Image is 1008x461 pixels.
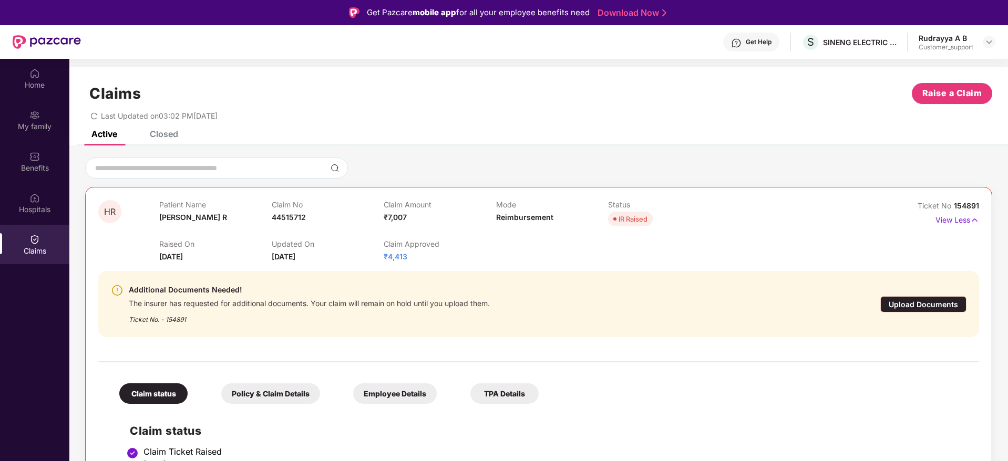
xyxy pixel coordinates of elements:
div: Upload Documents [880,296,966,312]
div: TPA Details [470,383,539,404]
img: svg+xml;base64,PHN2ZyB4bWxucz0iaHR0cDovL3d3dy53My5vcmcvMjAwMC9zdmciIHdpZHRoPSIxNyIgaGVpZ2h0PSIxNy... [970,214,979,226]
p: Claim Approved [384,239,496,248]
div: Rudrayya A B [919,33,973,43]
span: 44515712 [272,213,306,222]
div: Get Help [746,38,772,46]
img: svg+xml;base64,PHN2ZyBpZD0iU2VhcmNoLTMyeDMyIiB4bWxucz0iaHR0cDovL3d3dy53My5vcmcvMjAwMC9zdmciIHdpZH... [331,164,339,172]
h2: Claim status [130,422,969,439]
img: Logo [349,7,359,18]
img: svg+xml;base64,PHN2ZyBpZD0iSG9zcGl0YWxzIiB4bWxucz0iaHR0cDovL3d3dy53My5vcmcvMjAwMC9zdmciIHdpZHRoPS... [29,193,40,203]
span: 154891 [954,201,979,210]
strong: mobile app [413,7,456,17]
div: Closed [150,129,178,139]
span: [PERSON_NAME] R [159,213,227,222]
img: svg+xml;base64,PHN2ZyBpZD0iQ2xhaW0iIHhtbG5zPSJodHRwOi8vd3d3LnczLm9yZy8yMDAwL3N2ZyIgd2lkdGg9IjIwIi... [29,234,40,245]
span: Ticket No [918,201,954,210]
div: Get Pazcare for all your employee benefits need [367,6,590,19]
p: Updated On [272,239,384,248]
span: Reimbursement [496,213,553,222]
span: [DATE] [159,252,183,261]
p: Claim No [272,200,384,209]
img: Stroke [662,7,666,18]
p: Patient Name [159,200,271,209]
img: svg+xml;base64,PHN2ZyB3aWR0aD0iMjAiIGhlaWdodD0iMjAiIHZpZXdCb3g9IjAgMCAyMCAyMCIgZmlsbD0ibm9uZSIgeG... [29,110,40,120]
img: New Pazcare Logo [13,35,81,49]
span: [DATE] [272,252,295,261]
div: Policy & Claim Details [221,383,320,404]
div: Claim Ticket Raised [143,446,969,457]
div: Additional Documents Needed! [129,284,490,296]
button: Raise a Claim [912,83,992,104]
p: Claim Amount [384,200,496,209]
span: redo [90,111,98,120]
div: The insurer has requested for additional documents. Your claim will remain on hold until you uplo... [129,296,490,308]
img: svg+xml;base64,PHN2ZyBpZD0iV2FybmluZ18tXzI0eDI0IiBkYXRhLW5hbWU9Ildhcm5pbmcgLSAyNHgyNCIgeG1sbnM9Im... [111,284,124,297]
span: ₹7,007 [384,213,407,222]
div: IR Raised [619,214,647,224]
a: Download Now [598,7,663,18]
p: View Less [935,212,979,226]
div: Active [91,129,117,139]
p: Mode [496,200,608,209]
div: SINENG ELECTRIC ([GEOGRAPHIC_DATA]) PRIVATE LIMITED [823,37,897,47]
div: Ticket No. - 154891 [129,308,490,324]
p: Raised On [159,239,271,248]
p: Status [608,200,720,209]
img: svg+xml;base64,PHN2ZyBpZD0iQmVuZWZpdHMiIHhtbG5zPSJodHRwOi8vd3d3LnczLm9yZy8yMDAwL3N2ZyIgd2lkdGg9Ij... [29,151,40,162]
img: svg+xml;base64,PHN2ZyBpZD0iRHJvcGRvd24tMzJ4MzIiIHhtbG5zPSJodHRwOi8vd3d3LnczLm9yZy8yMDAwL3N2ZyIgd2... [985,38,993,46]
h1: Claims [89,85,141,102]
span: ₹4,413 [384,252,407,261]
div: Claim status [119,383,188,404]
img: svg+xml;base64,PHN2ZyBpZD0iSGVscC0zMngzMiIgeG1sbnM9Imh0dHA6Ly93d3cudzMub3JnLzIwMDAvc3ZnIiB3aWR0aD... [731,38,742,48]
img: svg+xml;base64,PHN2ZyBpZD0iSG9tZSIgeG1sbnM9Imh0dHA6Ly93d3cudzMub3JnLzIwMDAvc3ZnIiB3aWR0aD0iMjAiIG... [29,68,40,79]
div: Customer_support [919,43,973,51]
span: HR [104,207,116,216]
span: Last Updated on 03:02 PM[DATE] [101,111,218,120]
img: svg+xml;base64,PHN2ZyBpZD0iU3RlcC1Eb25lLTMyeDMyIiB4bWxucz0iaHR0cDovL3d3dy53My5vcmcvMjAwMC9zdmciIH... [126,447,139,459]
span: Raise a Claim [922,87,982,100]
div: Employee Details [353,383,437,404]
span: S [807,36,814,48]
